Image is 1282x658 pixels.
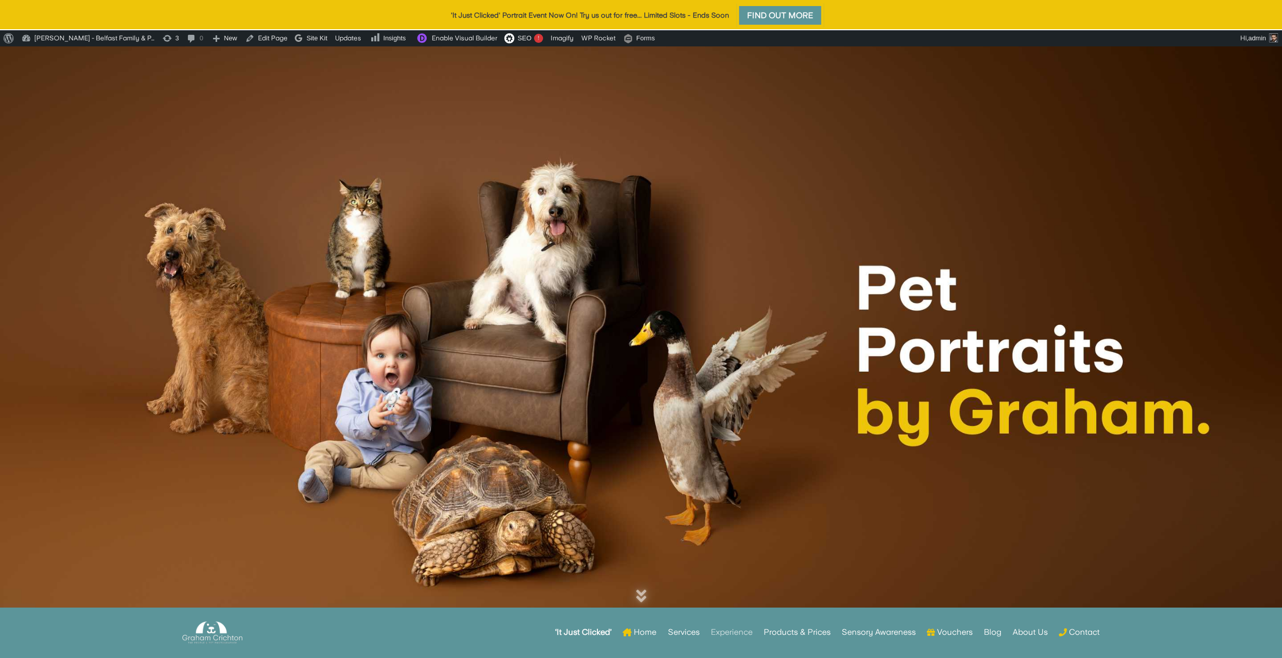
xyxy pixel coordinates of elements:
[182,619,242,646] img: Graham Crichton Photography Logo - Graham Crichton - Belfast Family & Pet Photography Studio
[517,34,531,42] span: SEO
[175,30,179,46] span: 3
[1058,613,1099,652] a: Contact
[623,613,656,652] a: Home
[331,30,365,46] a: Updates
[241,30,291,46] a: Edit Page
[199,30,203,46] span: 0
[555,613,612,652] a: ‘It Just Clicked’
[667,613,699,652] a: Services
[983,613,1001,652] a: Blog
[534,34,543,43] div: !
[411,30,501,46] a: Enable Visual Builder
[636,30,655,46] span: Forms
[383,34,406,42] span: Insights
[841,613,915,652] a: Sensory Awareness
[710,613,752,652] a: Experience
[926,613,972,652] a: Vouchers
[1237,30,1282,46] a: Hi,
[1248,34,1266,42] span: admin
[306,34,327,42] span: Site Kit
[18,30,159,46] a: [PERSON_NAME] - Belfast Family & P…
[578,30,620,46] a: WP Rocket
[1012,613,1047,652] a: About Us
[451,11,729,19] a: 'It Just Clicked' Portrait Event Now On! Try us out for free... Limited Slots - Ends Soon
[736,4,824,27] a: Find Out More
[763,613,830,652] a: Products & Prices
[224,30,237,46] span: New
[555,629,612,636] strong: ‘It Just Clicked’
[547,30,578,46] a: Imagify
